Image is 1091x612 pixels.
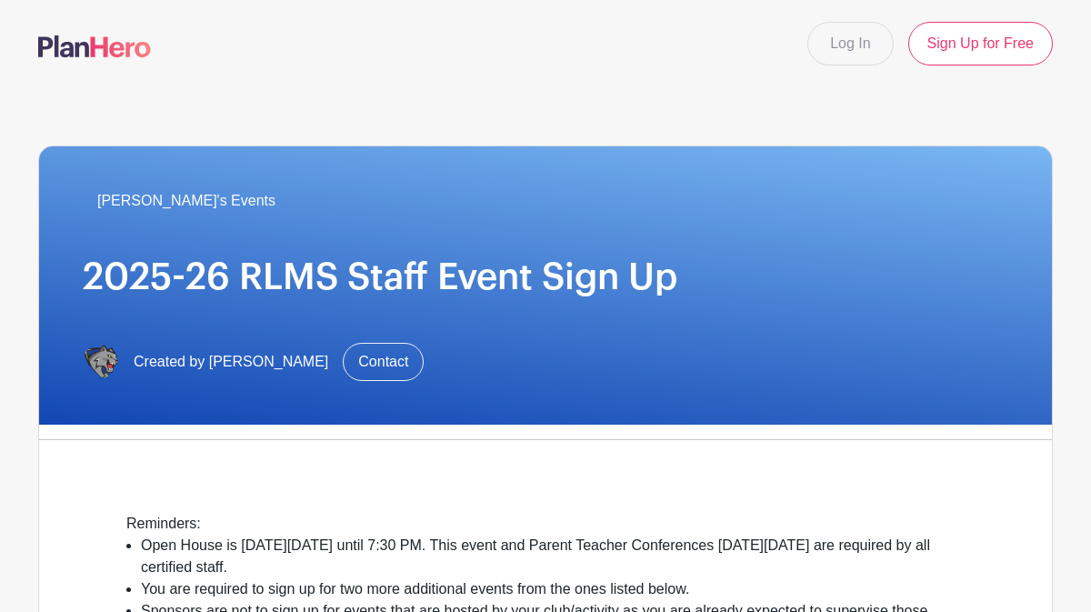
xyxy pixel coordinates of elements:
[141,535,965,578] li: Open House is [DATE][DATE] until 7:30 PM. This event and Parent Teacher Conferences [DATE][DATE] ...
[83,344,119,380] img: IMG_6734.PNG
[126,513,965,535] div: Reminders:
[141,578,965,600] li: You are required to sign up for two more additional events from the ones listed below.
[807,22,893,65] a: Log In
[83,256,1008,299] h1: 2025-26 RLMS Staff Event Sign Up
[38,35,151,57] img: logo-507f7623f17ff9eddc593b1ce0a138ce2505c220e1c5a4e2b4648c50719b7d32.svg
[97,190,275,212] span: [PERSON_NAME]'s Events
[134,351,328,373] span: Created by [PERSON_NAME]
[908,22,1053,65] a: Sign Up for Free
[343,343,424,381] a: Contact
